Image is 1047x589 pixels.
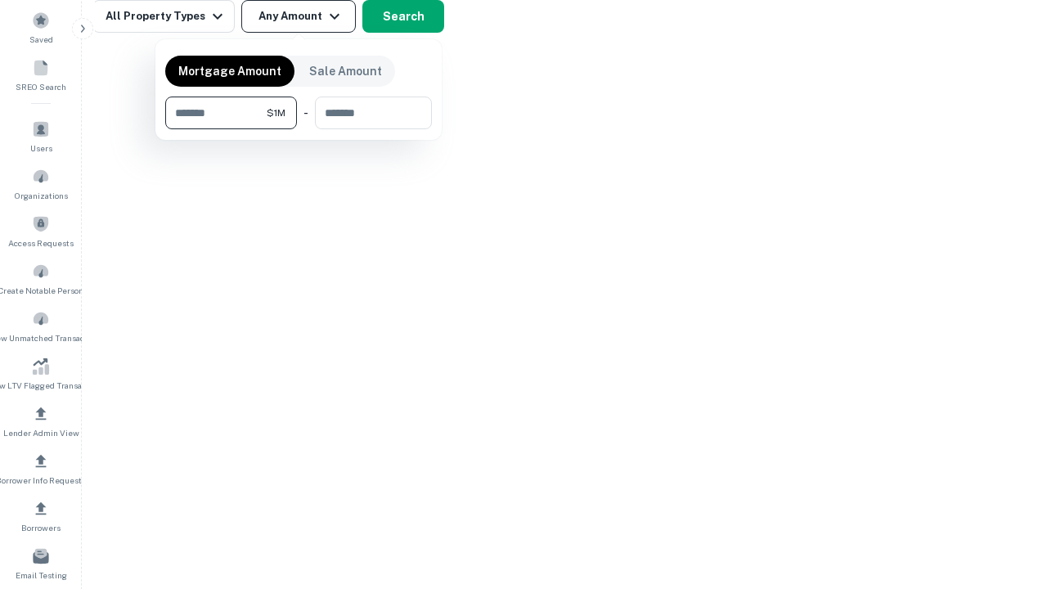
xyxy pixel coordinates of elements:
[178,62,281,80] p: Mortgage Amount
[965,458,1047,537] iframe: Chat Widget
[309,62,382,80] p: Sale Amount
[267,106,285,120] span: $1M
[303,97,308,129] div: -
